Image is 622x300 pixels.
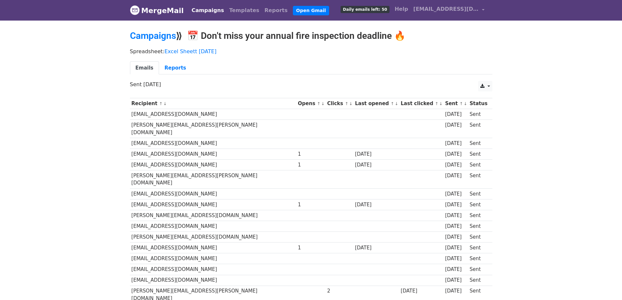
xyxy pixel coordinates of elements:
[445,201,467,209] div: [DATE]
[413,5,479,13] span: [EMAIL_ADDRESS][DOMAIN_NAME]
[159,101,163,106] a: ↑
[445,172,467,180] div: [DATE]
[445,212,467,219] div: [DATE]
[130,160,296,170] td: [EMAIL_ADDRESS][DOMAIN_NAME]
[189,4,227,17] a: Campaigns
[130,109,296,120] td: [EMAIL_ADDRESS][DOMAIN_NAME]
[445,223,467,230] div: [DATE]
[321,101,325,106] a: ↓
[468,98,489,109] th: Status
[262,4,290,17] a: Reports
[468,253,489,264] td: Sent
[445,161,467,169] div: [DATE]
[355,201,397,209] div: [DATE]
[445,140,467,147] div: [DATE]
[353,98,399,109] th: Last opened
[130,264,296,275] td: [EMAIL_ADDRESS][DOMAIN_NAME]
[227,4,262,17] a: Templates
[355,244,397,252] div: [DATE]
[165,48,216,55] a: Excel Sheett [DATE]
[130,30,492,41] h2: ⟫ 📅 Don't miss your annual fire inspection deadline 🔥
[468,160,489,170] td: Sent
[468,109,489,120] td: Sent
[130,188,296,199] td: [EMAIL_ADDRESS][DOMAIN_NAME]
[445,233,467,241] div: [DATE]
[130,61,159,75] a: Emails
[130,4,184,17] a: MergeMail
[445,276,467,284] div: [DATE]
[326,98,353,109] th: Clicks
[459,101,463,106] a: ↑
[468,232,489,243] td: Sent
[296,98,326,109] th: Opens
[435,101,439,106] a: ↑
[468,138,489,149] td: Sent
[468,188,489,199] td: Sent
[130,138,296,149] td: [EMAIL_ADDRESS][DOMAIN_NAME]
[395,101,398,106] a: ↓
[130,170,296,189] td: [PERSON_NAME][EMAIL_ADDRESS][PERSON_NAME][DOMAIN_NAME]
[468,170,489,189] td: Sent
[401,287,442,295] div: [DATE]
[392,3,411,16] a: Help
[439,101,443,106] a: ↓
[341,6,389,13] span: Daily emails left: 50
[130,30,176,41] a: Campaigns
[298,161,324,169] div: 1
[468,221,489,232] td: Sent
[468,275,489,286] td: Sent
[445,244,467,252] div: [DATE]
[130,243,296,253] td: [EMAIL_ADDRESS][DOMAIN_NAME]
[130,5,140,15] img: MergeMail logo
[468,243,489,253] td: Sent
[130,275,296,286] td: [EMAIL_ADDRESS][DOMAIN_NAME]
[130,253,296,264] td: [EMAIL_ADDRESS][DOMAIN_NAME]
[130,149,296,159] td: [EMAIL_ADDRESS][DOMAIN_NAME]
[445,121,467,129] div: [DATE]
[468,149,489,159] td: Sent
[355,150,397,158] div: [DATE]
[338,3,392,16] a: Daily emails left: 50
[445,255,467,262] div: [DATE]
[464,101,467,106] a: ↓
[468,264,489,275] td: Sent
[355,161,397,169] div: [DATE]
[327,287,352,295] div: 2
[411,3,487,18] a: [EMAIL_ADDRESS][DOMAIN_NAME]
[391,101,394,106] a: ↑
[445,266,467,273] div: [DATE]
[445,287,467,295] div: [DATE]
[445,111,467,118] div: [DATE]
[159,61,192,75] a: Reports
[293,6,329,15] a: Open Gmail
[163,101,167,106] a: ↓
[298,244,324,252] div: 1
[443,98,468,109] th: Sent
[130,48,492,55] p: Spreadsheet:
[130,120,296,138] td: [PERSON_NAME][EMAIL_ADDRESS][PERSON_NAME][DOMAIN_NAME]
[130,81,492,88] p: Sent [DATE]
[130,221,296,232] td: [EMAIL_ADDRESS][DOMAIN_NAME]
[130,98,296,109] th: Recipient
[349,101,353,106] a: ↓
[445,150,467,158] div: [DATE]
[468,210,489,221] td: Sent
[317,101,321,106] a: ↑
[298,201,324,209] div: 1
[130,232,296,243] td: [PERSON_NAME][EMAIL_ADDRESS][DOMAIN_NAME]
[298,150,324,158] div: 1
[445,190,467,198] div: [DATE]
[468,120,489,138] td: Sent
[130,199,296,210] td: [EMAIL_ADDRESS][DOMAIN_NAME]
[345,101,348,106] a: ↑
[399,98,444,109] th: Last clicked
[468,199,489,210] td: Sent
[130,210,296,221] td: [PERSON_NAME][EMAIL_ADDRESS][DOMAIN_NAME]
